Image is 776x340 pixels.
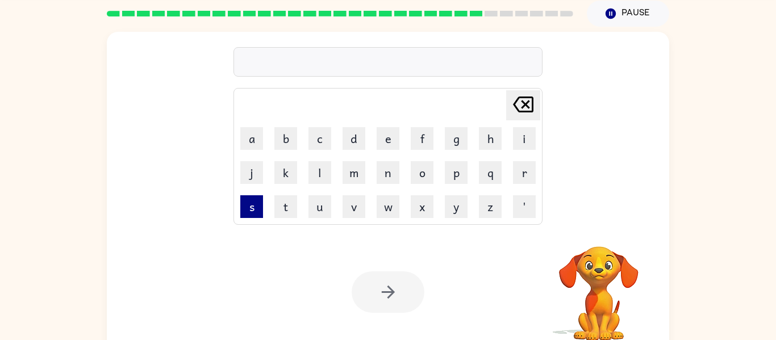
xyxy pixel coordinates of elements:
button: p [445,161,468,184]
button: j [240,161,263,184]
button: l [308,161,331,184]
button: Pause [587,1,669,27]
button: i [513,127,536,150]
button: d [343,127,365,150]
button: q [479,161,502,184]
button: r [513,161,536,184]
button: y [445,195,468,218]
button: t [274,195,297,218]
button: s [240,195,263,218]
button: x [411,195,433,218]
button: g [445,127,468,150]
button: f [411,127,433,150]
button: o [411,161,433,184]
button: ' [513,195,536,218]
button: h [479,127,502,150]
button: m [343,161,365,184]
button: e [377,127,399,150]
button: v [343,195,365,218]
button: b [274,127,297,150]
button: a [240,127,263,150]
button: u [308,195,331,218]
button: w [377,195,399,218]
button: k [274,161,297,184]
button: z [479,195,502,218]
button: n [377,161,399,184]
button: c [308,127,331,150]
